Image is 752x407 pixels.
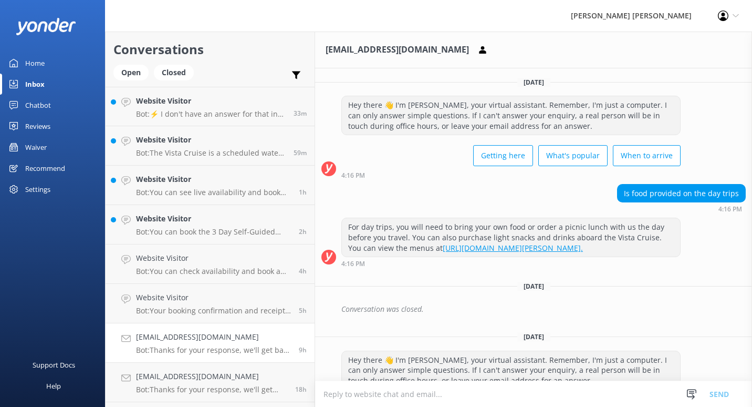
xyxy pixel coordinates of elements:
[136,345,291,355] p: Bot: Thanks for your response, we'll get back to you as soon as we can during opening hours.
[718,206,742,212] strong: 4:16 PM
[25,158,65,179] div: Recommend
[136,188,291,197] p: Bot: You can see live availability and book the 3 Day Self-Guided Walk online at [URL][DOMAIN_NAME].
[294,148,307,157] span: Oct 13 2025 01:27pm (UTC +13:00) Pacific/Auckland
[106,284,315,323] a: Website VisitorBot:Your booking confirmation and receipt may take up to 30 minutes to reach your ...
[136,306,291,316] p: Bot: Your booking confirmation and receipt may take up to 30 minutes to reach your email inbox. C...
[16,18,76,35] img: yonder-white-logo.png
[341,171,681,179] div: Sep 24 2025 04:16pm (UTC +13:00) Pacific/Auckland
[299,345,307,354] span: Oct 13 2025 04:41am (UTC +13:00) Pacific/Auckland
[46,375,61,396] div: Help
[517,78,550,87] span: [DATE]
[517,282,550,291] span: [DATE]
[25,53,45,74] div: Home
[326,43,469,57] h3: [EMAIL_ADDRESS][DOMAIN_NAME]
[136,252,291,264] h4: Website Visitor
[517,332,550,341] span: [DATE]
[25,137,47,158] div: Waiver
[342,96,680,135] div: Hey there 👋 I'm [PERSON_NAME], your virtual assistant. Remember, I'm just a computer. I can only ...
[618,185,745,202] div: Is food provided on the day trips
[106,363,315,402] a: [EMAIL_ADDRESS][DOMAIN_NAME]Bot:Thanks for your response, we'll get back to you as soon as we can...
[106,166,315,205] a: Website VisitorBot:You can see live availability and book the 3 Day Self-Guided Walk online at [U...
[136,331,291,343] h4: [EMAIL_ADDRESS][DOMAIN_NAME]
[113,65,149,80] div: Open
[341,260,681,267] div: Sep 24 2025 04:16pm (UTC +13:00) Pacific/Auckland
[106,245,315,284] a: Website VisitorBot:You can check availability and book a Cruise and Walk day trip online at [URL]...
[299,227,307,236] span: Oct 13 2025 11:50am (UTC +13:00) Pacific/Auckland
[443,243,583,253] a: [URL][DOMAIN_NAME][PERSON_NAME].
[106,126,315,166] a: Website VisitorBot:The Vista Cruise is a scheduled water taxi service that typically uses the lar...
[538,145,608,166] button: What's popular
[136,371,287,382] h4: [EMAIL_ADDRESS][DOMAIN_NAME]
[33,354,75,375] div: Support Docs
[25,179,50,200] div: Settings
[136,385,287,394] p: Bot: Thanks for your response, we'll get back to you as soon as we can during opening hours.
[613,145,681,166] button: When to arrive
[136,109,286,119] p: Bot: ⚡ I don't have an answer for that in my knowledge base. Please try and rephrase your questio...
[341,172,365,179] strong: 4:16 PM
[136,95,286,107] h4: Website Visitor
[113,66,154,78] a: Open
[473,145,533,166] button: Getting here
[136,227,291,237] p: Bot: You can book the 3 Day Self-Guided Walk with lodge accommodation online at [URL][DOMAIN_NAME...
[342,218,680,257] div: For day trips, you will need to bring your own food or order a picnic lunch with us the day befor...
[341,261,365,267] strong: 4:16 PM
[136,134,286,146] h4: Website Visitor
[341,300,746,318] div: Conversation was closed.
[617,205,746,212] div: Sep 24 2025 04:16pm (UTC +13:00) Pacific/Auckland
[321,300,746,318] div: 2025-09-25T01:56:45.324
[113,39,307,59] h2: Conversations
[136,148,286,158] p: Bot: The Vista Cruise is a scheduled water taxi service that typically uses the larger Vista boat...
[154,66,199,78] a: Closed
[154,65,194,80] div: Closed
[106,205,315,245] a: Website VisitorBot:You can book the 3 Day Self-Guided Walk with lodge accommodation online at [UR...
[25,116,50,137] div: Reviews
[342,351,680,390] div: Hey there 👋 I'm [PERSON_NAME], your virtual assistant. Remember, I'm just a computer. I can only ...
[299,267,307,276] span: Oct 13 2025 10:06am (UTC +13:00) Pacific/Auckland
[136,267,291,276] p: Bot: You can check availability and book a Cruise and Walk day trip online at [URL][DOMAIN_NAME].
[136,174,291,185] h4: Website Visitor
[136,213,291,225] h4: Website Visitor
[294,109,307,118] span: Oct 13 2025 01:53pm (UTC +13:00) Pacific/Auckland
[136,292,291,303] h4: Website Visitor
[299,188,307,197] span: Oct 13 2025 12:34pm (UTC +13:00) Pacific/Auckland
[25,95,51,116] div: Chatbot
[106,87,315,126] a: Website VisitorBot:⚡ I don't have an answer for that in my knowledge base. Please try and rephras...
[106,323,315,363] a: [EMAIL_ADDRESS][DOMAIN_NAME]Bot:Thanks for your response, we'll get back to you as soon as we can...
[25,74,45,95] div: Inbox
[295,385,307,394] span: Oct 12 2025 07:35pm (UTC +13:00) Pacific/Auckland
[299,306,307,315] span: Oct 13 2025 09:07am (UTC +13:00) Pacific/Auckland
